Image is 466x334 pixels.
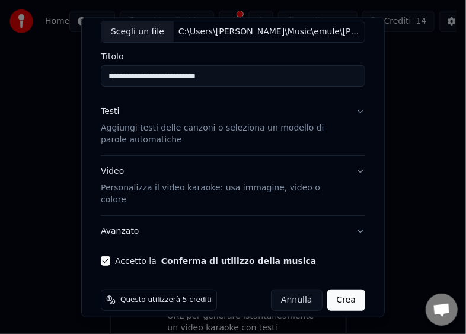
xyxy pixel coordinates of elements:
button: Avanzato [101,216,365,247]
p: Personalizza il video karaoke: usa immagine, video o colore [101,182,346,206]
span: Questo utilizzerà 5 crediti [120,295,212,305]
button: TestiAggiungi testi delle canzoni o seleziona un modello di parole automatiche [101,96,365,155]
p: Aggiungi testi delle canzoni o seleziona un modello di parole automatiche [101,122,346,146]
div: Scegli un file [101,21,174,42]
button: VideoPersonalizza il video karaoke: usa immagine, video o colore [101,156,365,215]
div: Testi [101,106,119,117]
div: Video [101,166,346,206]
label: Titolo [101,52,365,61]
button: Annulla [271,290,323,311]
button: Accetto la [161,257,317,265]
button: Crea [327,290,365,311]
div: C:\Users\[PERSON_NAME]\Music\emule\[PERSON_NAME] - Vivo per lei.[MEDICAL_DATA] [174,26,365,37]
label: Accetto la [115,257,316,265]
